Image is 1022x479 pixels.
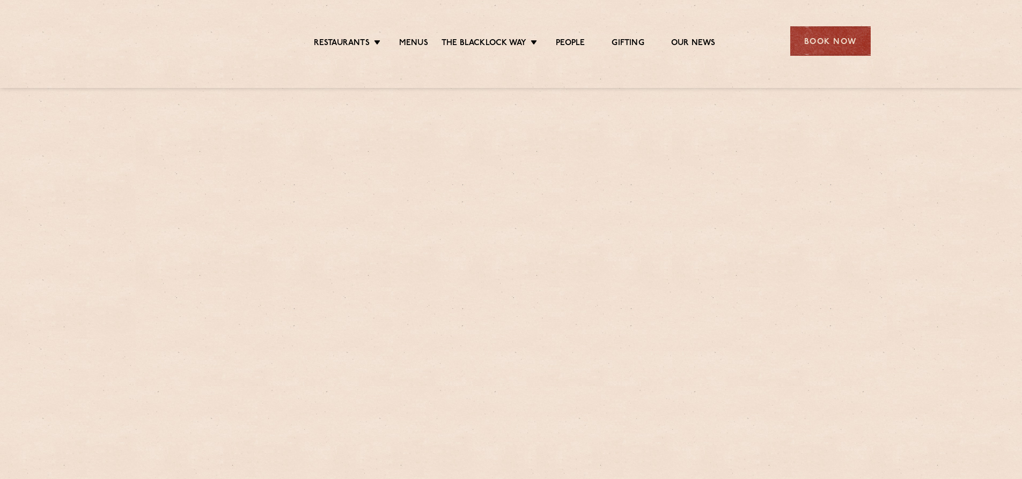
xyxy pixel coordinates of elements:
a: The Blacklock Way [442,38,526,50]
div: Book Now [790,26,871,56]
a: Our News [671,38,716,50]
a: Menus [399,38,428,50]
img: svg%3E [152,10,245,72]
a: Gifting [612,38,644,50]
a: People [556,38,585,50]
a: Restaurants [314,38,370,50]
